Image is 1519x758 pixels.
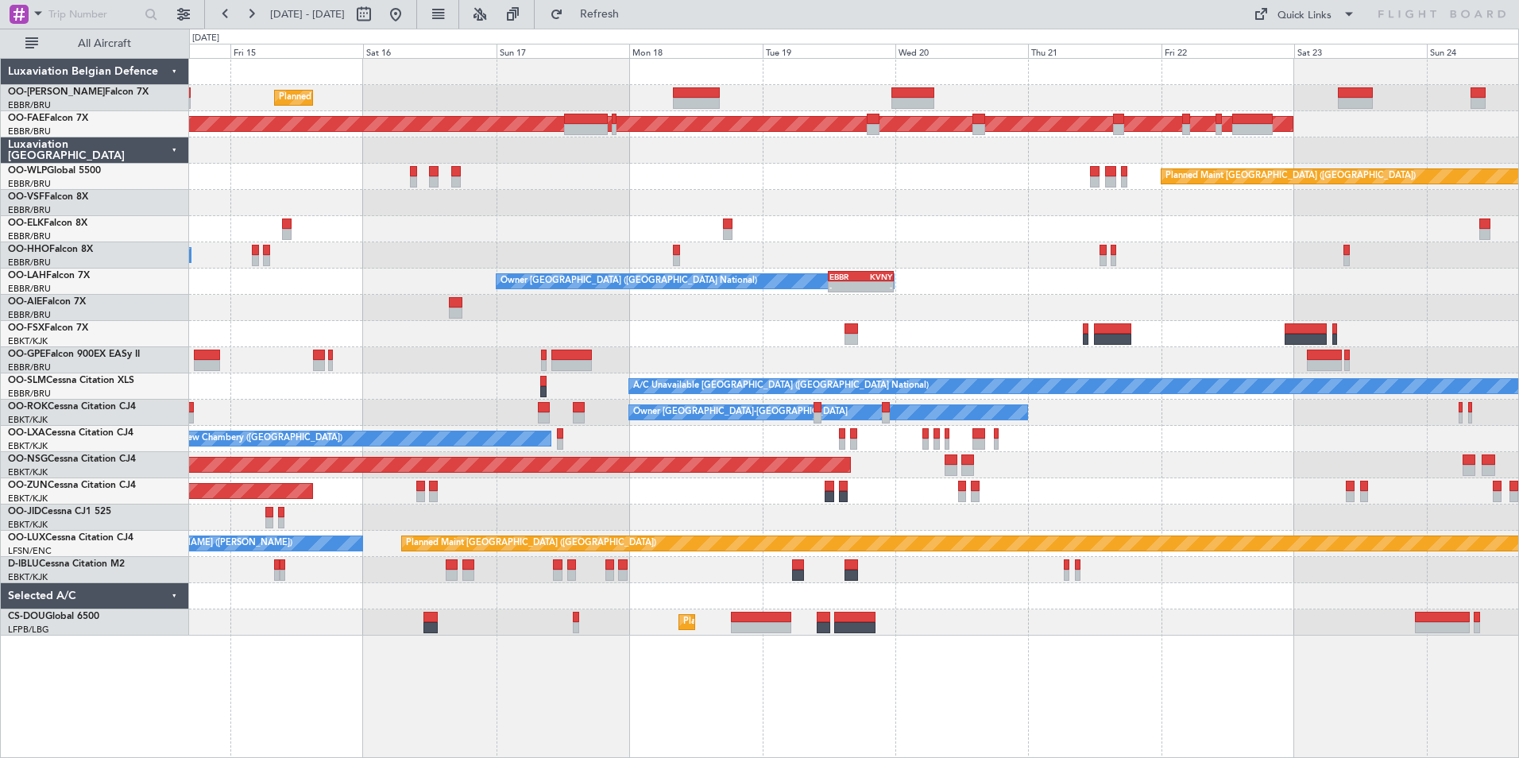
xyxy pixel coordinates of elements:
[8,612,99,621] a: CS-DOUGlobal 6500
[8,612,45,621] span: CS-DOU
[8,323,88,333] a: OO-FSXFalcon 7X
[8,335,48,347] a: EBKT/KJK
[8,362,51,373] a: EBBR/BRU
[8,350,45,359] span: OO-GPE
[8,297,42,307] span: OO-AIE
[8,271,46,280] span: OO-LAH
[8,126,51,137] a: EBBR/BRU
[8,192,88,202] a: OO-VSFFalcon 8X
[8,219,87,228] a: OO-ELKFalcon 8X
[8,571,48,583] a: EBKT/KJK
[8,219,44,228] span: OO-ELK
[8,481,136,490] a: OO-ZUNCessna Citation CJ4
[8,454,48,464] span: OO-NSG
[8,559,39,569] span: D-IBLU
[1246,2,1363,27] button: Quick Links
[230,44,363,58] div: Fri 15
[629,44,762,58] div: Mon 18
[860,282,891,292] div: -
[8,533,133,543] a: OO-LUXCessna Citation CJ4
[8,204,51,216] a: EBBR/BRU
[1028,44,1161,58] div: Thu 21
[8,388,51,400] a: EBBR/BRU
[8,297,86,307] a: OO-AIEFalcon 7X
[8,257,51,269] a: EBBR/BRU
[8,192,44,202] span: OO-VSF
[566,9,633,20] span: Refresh
[8,481,48,490] span: OO-ZUN
[8,466,48,478] a: EBKT/KJK
[8,440,48,452] a: EBKT/KJK
[8,507,111,516] a: OO-JIDCessna CJ1 525
[163,427,342,451] div: No Crew Chambery ([GEOGRAPHIC_DATA])
[8,376,46,385] span: OO-SLM
[192,32,219,45] div: [DATE]
[8,402,136,412] a: OO-ROKCessna Citation CJ4
[8,245,93,254] a: OO-HHOFalcon 8X
[406,532,656,555] div: Planned Maint [GEOGRAPHIC_DATA] ([GEOGRAPHIC_DATA])
[633,400,848,424] div: Owner [GEOGRAPHIC_DATA]-[GEOGRAPHIC_DATA]
[8,624,49,636] a: LFPB/LBG
[543,2,638,27] button: Refresh
[1165,164,1416,188] div: Planned Maint [GEOGRAPHIC_DATA] ([GEOGRAPHIC_DATA])
[8,559,125,569] a: D-IBLUCessna Citation M2
[8,428,133,438] a: OO-LXACessna Citation CJ4
[8,166,47,176] span: OO-WLP
[8,309,51,321] a: EBBR/BRU
[501,269,757,293] div: Owner [GEOGRAPHIC_DATA] ([GEOGRAPHIC_DATA] National)
[8,323,44,333] span: OO-FSX
[8,428,45,438] span: OO-LXA
[1161,44,1294,58] div: Fri 22
[363,44,496,58] div: Sat 16
[8,114,88,123] a: OO-FAEFalcon 7X
[8,402,48,412] span: OO-ROK
[860,272,891,281] div: KVNY
[270,7,345,21] span: [DATE] - [DATE]
[102,532,292,555] div: No Crew [PERSON_NAME] ([PERSON_NAME])
[8,414,48,426] a: EBKT/KJK
[8,99,51,111] a: EBBR/BRU
[8,507,41,516] span: OO-JID
[633,374,929,398] div: A/C Unavailable [GEOGRAPHIC_DATA] ([GEOGRAPHIC_DATA] National)
[497,44,629,58] div: Sun 17
[48,2,140,26] input: Trip Number
[829,282,860,292] div: -
[829,272,860,281] div: EBBR
[8,245,49,254] span: OO-HHO
[8,283,51,295] a: EBBR/BRU
[1277,8,1332,24] div: Quick Links
[8,376,134,385] a: OO-SLMCessna Citation XLS
[279,86,566,110] div: Planned Maint [GEOGRAPHIC_DATA] ([GEOGRAPHIC_DATA] National)
[41,38,168,49] span: All Aircraft
[8,350,140,359] a: OO-GPEFalcon 900EX EASy II
[683,610,933,634] div: Planned Maint [GEOGRAPHIC_DATA] ([GEOGRAPHIC_DATA])
[8,454,136,464] a: OO-NSGCessna Citation CJ4
[8,230,51,242] a: EBBR/BRU
[8,87,105,97] span: OO-[PERSON_NAME]
[8,545,52,557] a: LFSN/ENC
[8,178,51,190] a: EBBR/BRU
[1294,44,1427,58] div: Sat 23
[8,87,149,97] a: OO-[PERSON_NAME]Falcon 7X
[17,31,172,56] button: All Aircraft
[895,44,1028,58] div: Wed 20
[763,44,895,58] div: Tue 19
[8,493,48,505] a: EBKT/KJK
[8,114,44,123] span: OO-FAE
[8,271,90,280] a: OO-LAHFalcon 7X
[8,533,45,543] span: OO-LUX
[8,519,48,531] a: EBKT/KJK
[8,166,101,176] a: OO-WLPGlobal 5500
